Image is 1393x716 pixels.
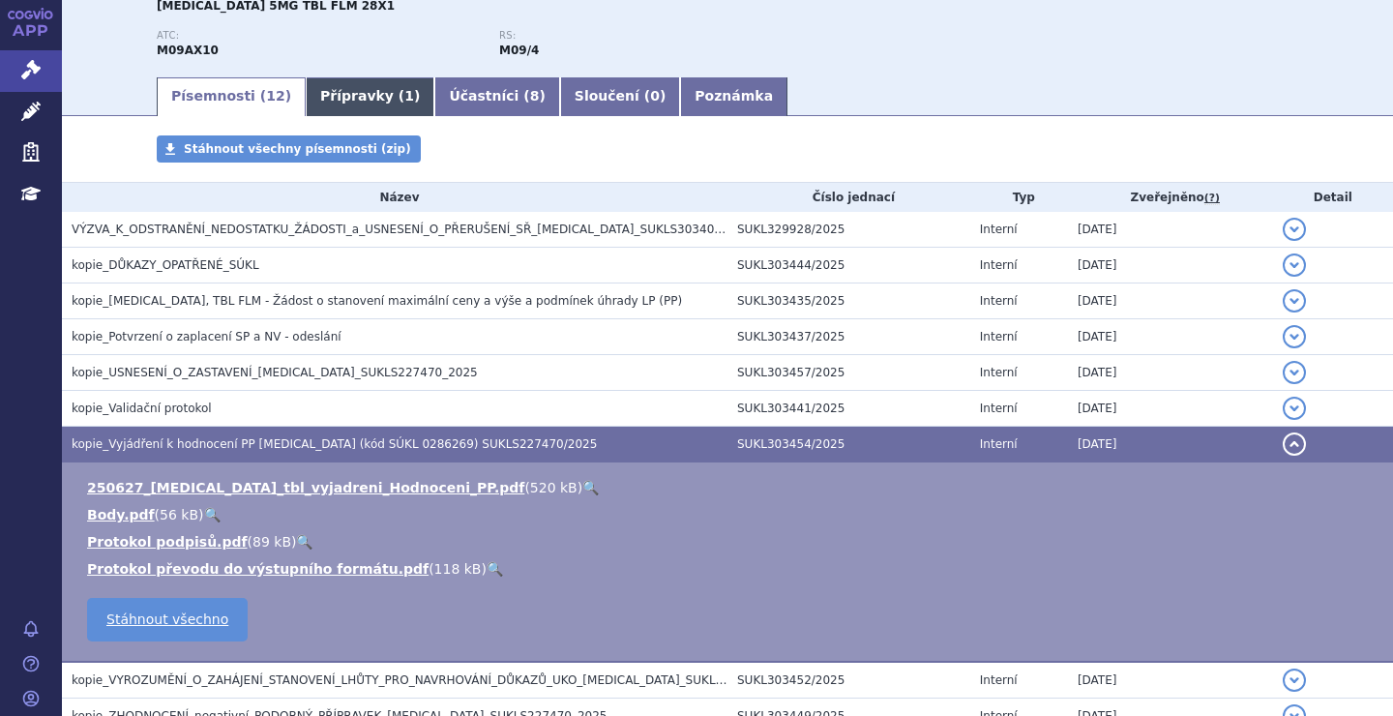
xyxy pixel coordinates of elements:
button: detail [1283,254,1306,277]
a: Protokol podpisů.pdf [87,534,248,550]
strong: risdiplam [499,44,539,57]
li: ( ) [87,559,1374,579]
th: Název [62,183,727,212]
span: Interní [980,294,1018,308]
td: SUKL329928/2025 [727,212,970,248]
a: Stáhnout všechny písemnosti (zip) [157,135,421,163]
span: Interní [980,437,1018,451]
td: [DATE] [1068,248,1273,283]
td: [DATE] [1068,391,1273,427]
span: Interní [980,673,1018,687]
li: ( ) [87,505,1374,524]
a: 🔍 [296,534,312,550]
span: VÝZVA_K_ODSTRANĚNÍ_NEDOSTATKU_ŽÁDOSTI_a_USNESENÍ_O_PŘERUŠENÍ_SŘ_EVRYSDI_SUKLS303405_2025 [72,223,756,236]
span: Interní [980,258,1018,272]
span: Interní [980,366,1018,379]
span: 1 [404,88,414,104]
a: Účastníci (8) [434,77,559,116]
a: 250627_[MEDICAL_DATA]_tbl_vyjadreni_Hodnoceni_PP.pdf [87,480,524,495]
button: detail [1283,218,1306,241]
td: SUKL303454/2025 [727,427,970,462]
button: detail [1283,397,1306,420]
button: detail [1283,669,1306,692]
span: 89 kB [252,534,291,550]
td: SUKL303444/2025 [727,248,970,283]
td: [DATE] [1068,283,1273,319]
span: 12 [266,88,284,104]
a: 🔍 [582,480,599,495]
a: Stáhnout všechno [87,598,248,641]
th: Zveřejněno [1068,183,1273,212]
a: 🔍 [204,507,221,522]
a: Body.pdf [87,507,155,522]
span: Interní [980,330,1018,343]
a: Sloučení (0) [560,77,680,116]
span: kopie_DŮKAZY_OPATŘENÉ_SÚKL [72,258,259,272]
td: [DATE] [1068,319,1273,355]
span: Interní [980,402,1018,415]
button: detail [1283,433,1306,456]
span: kopie_Potvrzení o zaplacení SP a NV - odeslání [72,330,341,343]
span: 56 kB [160,507,198,522]
span: kopie_USNESENÍ_O_ZASTAVENÍ_EVRYSDI_SUKLS227470_2025 [72,366,478,379]
td: SUKL303435/2025 [727,283,970,319]
td: SUKL303437/2025 [727,319,970,355]
span: kopie_Validační protokol [72,402,212,415]
a: 🔍 [487,561,503,577]
p: ATC: [157,30,480,42]
td: SUKL303452/2025 [727,662,970,699]
td: [DATE] [1068,212,1273,248]
span: Interní [980,223,1018,236]
button: detail [1283,289,1306,313]
a: Písemnosti (12) [157,77,306,116]
span: 0 [650,88,660,104]
span: kopie_VYROZUMĚNÍ_O_ZAHÁJENÍ_STANOVENÍ_LHŮTY_PRO_NAVRHOVÁNÍ_DŮKAZŮ_UKO_EVRYSDI_SUKLS227470_2025 [72,673,803,687]
li: ( ) [87,532,1374,552]
th: Číslo jednací [727,183,970,212]
span: kopie_Vyjádření k hodnocení PP EVRYSDI (kód SÚKL 0286269) SUKLS227470/2025 [72,437,597,451]
span: 118 kB [434,561,482,577]
button: detail [1283,361,1306,384]
th: Detail [1273,183,1393,212]
a: Přípravky (1) [306,77,434,116]
span: 520 kB [530,480,578,495]
a: Poznámka [680,77,787,116]
p: RS: [499,30,822,42]
th: Typ [970,183,1068,212]
td: SUKL303441/2025 [727,391,970,427]
abbr: (?) [1204,192,1220,205]
strong: RISDIPLAM [157,44,219,57]
td: [DATE] [1068,427,1273,462]
span: 8 [530,88,540,104]
td: [DATE] [1068,355,1273,391]
td: SUKL303457/2025 [727,355,970,391]
span: kopie_EVRYSDI, TBL FLM - Žádost o stanovení maximální ceny a výše a podmínek úhrady LP (PP) [72,294,682,308]
button: detail [1283,325,1306,348]
span: Stáhnout všechny písemnosti (zip) [184,142,411,156]
li: ( ) [87,478,1374,497]
td: [DATE] [1068,662,1273,699]
a: Protokol převodu do výstupního formátu.pdf [87,561,429,577]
